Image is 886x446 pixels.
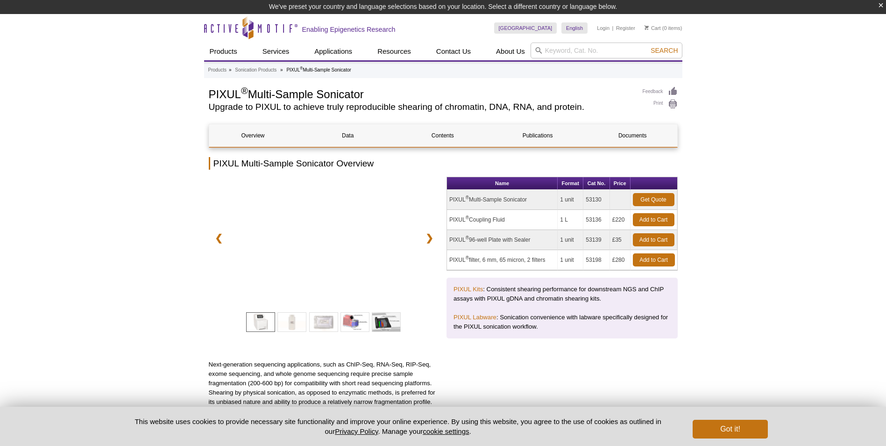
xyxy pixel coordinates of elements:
a: PIXUL Kits [454,286,483,293]
td: 53136 [583,210,610,230]
td: PIXUL 96-well Plate with Sealer [447,230,558,250]
a: Applications [309,43,358,60]
td: 1 L [558,210,583,230]
li: (0 items) [645,22,682,34]
th: Cat No. [583,177,610,190]
a: Add to Cart [633,233,674,246]
li: PIXUL Multi-Sample Sonicator [286,67,351,72]
p: Next-generation sequencing applications, such as ChIP-Seq, RNA-Seq, RIP-Seq, exome sequencing, an... [209,360,440,407]
a: Overview [209,124,297,147]
h2: PIXUL Multi-Sample Sonicator Overview [209,157,678,170]
th: Name [447,177,558,190]
a: Publications [494,124,581,147]
a: Feedback [643,86,678,97]
th: Price [610,177,631,190]
a: Documents [588,124,676,147]
td: 53130 [583,190,610,210]
a: PIXUL Labware [454,314,496,321]
a: Services [257,43,295,60]
h2: Upgrade to PIXUL to achieve truly reproducible shearing of chromatin, DNA, RNA, and protein. [209,103,633,111]
a: Get Quote [633,193,674,206]
a: Register [616,25,635,31]
td: £220 [610,210,631,230]
sup: ® [466,235,469,240]
a: Data [304,124,392,147]
h2: Enabling Epigenetics Research [302,25,396,34]
td: £35 [610,230,631,250]
li: » [229,67,232,72]
a: Privacy Policy [335,427,378,435]
td: 53139 [583,230,610,250]
sup: ® [466,195,469,200]
sup: ® [241,86,248,96]
td: PIXUL Coupling Fluid [447,210,558,230]
td: 1 unit [558,230,583,250]
td: 1 unit [558,190,583,210]
button: Search [648,46,680,55]
a: ❯ [419,227,439,249]
span: Search [651,47,678,54]
input: Keyword, Cat. No. [531,43,682,58]
td: £280 [610,250,631,270]
h1: PIXUL Multi-Sample Sonicator [209,86,633,101]
a: [GEOGRAPHIC_DATA] [494,22,557,34]
li: | [612,22,614,34]
a: ❮ [209,227,229,249]
a: Print [643,99,678,109]
a: Products [208,66,227,74]
a: Add to Cart [633,213,674,226]
li: » [280,67,283,72]
a: English [561,22,588,34]
sup: ® [466,215,469,220]
img: Your Cart [645,25,649,30]
td: 53198 [583,250,610,270]
a: About Us [490,43,531,60]
button: cookie settings [423,427,469,435]
a: Contact Us [431,43,476,60]
th: Format [558,177,583,190]
a: Sonication Products [235,66,276,74]
p: : Consistent shearing performance for downstream NGS and ChIP assays with PIXUL gDNA and chromati... [454,285,671,303]
td: PIXUL Multi-Sample Sonicator [447,190,558,210]
a: Contents [399,124,487,147]
sup: ® [466,255,469,260]
sup: ® [300,66,303,71]
a: Resources [372,43,417,60]
td: PIXUL filter, 6 mm, 65 micron, 2 filters [447,250,558,270]
td: 1 unit [558,250,583,270]
a: Cart [645,25,661,31]
a: Add to Cart [633,253,675,266]
a: Login [597,25,610,31]
p: : Sonication convenience with labware specifically designed for the PIXUL sonication workflow. [454,313,671,331]
a: Products [204,43,243,60]
button: Got it! [693,420,767,439]
p: This website uses cookies to provide necessary site functionality and improve your online experie... [119,417,678,436]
